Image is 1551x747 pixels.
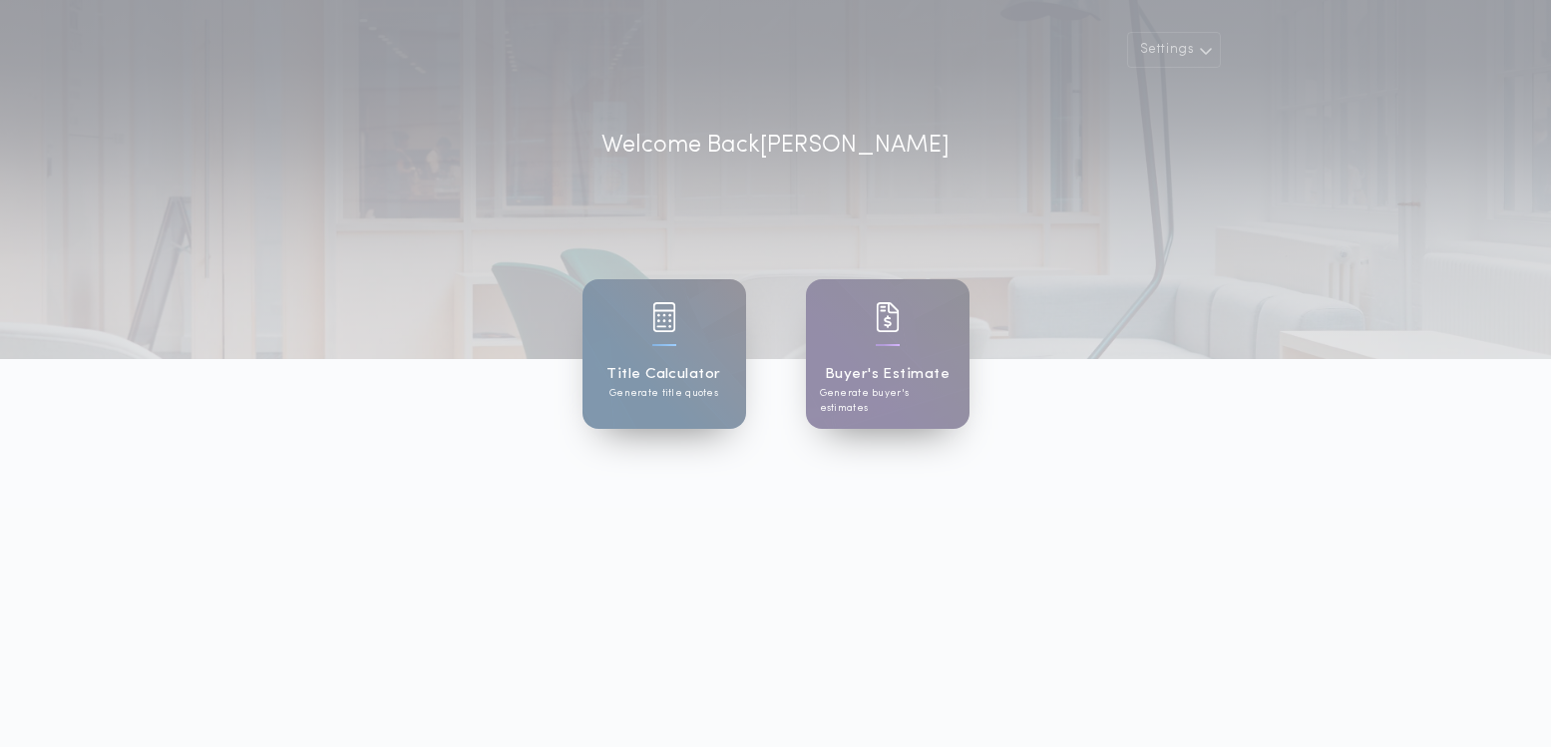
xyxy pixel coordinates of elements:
img: card icon [876,302,900,332]
a: card iconBuyer's EstimateGenerate buyer's estimates [806,279,969,429]
h1: Title Calculator [606,363,720,386]
p: Welcome Back [PERSON_NAME] [601,128,950,164]
p: Generate buyer's estimates [820,386,956,416]
a: card iconTitle CalculatorGenerate title quotes [582,279,746,429]
img: card icon [652,302,676,332]
button: Settings [1127,32,1221,68]
h1: Buyer's Estimate [825,363,950,386]
p: Generate title quotes [609,386,718,401]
